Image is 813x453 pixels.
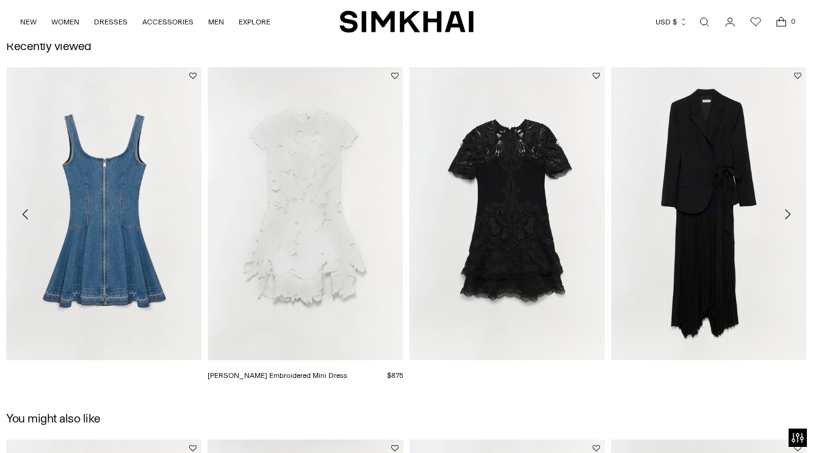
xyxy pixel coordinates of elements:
a: Open search modal [692,10,717,34]
h2: You might also like [6,411,101,425]
button: Add to Wishlist [189,444,197,452]
a: Wishlist [743,10,768,34]
a: EXPLORE [239,9,270,35]
a: Open cart modal [769,10,793,34]
a: MEN [208,9,224,35]
button: Add to Wishlist [593,72,600,79]
img: Ambretta Dress [611,67,806,360]
a: SIMKHAI [339,10,474,34]
button: Add to Wishlist [794,444,801,452]
img: Eleodra Dress [6,67,201,360]
a: ACCESSORIES [142,9,193,35]
button: Add to Wishlist [391,444,399,452]
button: Move to previous carousel slide [12,201,39,228]
button: USD $ [656,9,688,35]
button: Move to next carousel slide [774,201,801,228]
a: DRESSES [94,9,128,35]
img: Signature Paislee Dress [410,67,605,360]
h2: Recently viewed [6,39,92,53]
span: 0 [787,16,798,27]
button: Add to Wishlist [189,72,197,79]
a: [PERSON_NAME] Embroidered Mini Dress [208,371,347,380]
button: Add to Wishlist [794,72,801,79]
iframe: Sign Up via Text for Offers [10,407,123,443]
a: NEW [20,9,37,35]
a: WOMEN [51,9,79,35]
a: Go to the account page [718,10,742,34]
button: Add to Wishlist [593,444,600,452]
